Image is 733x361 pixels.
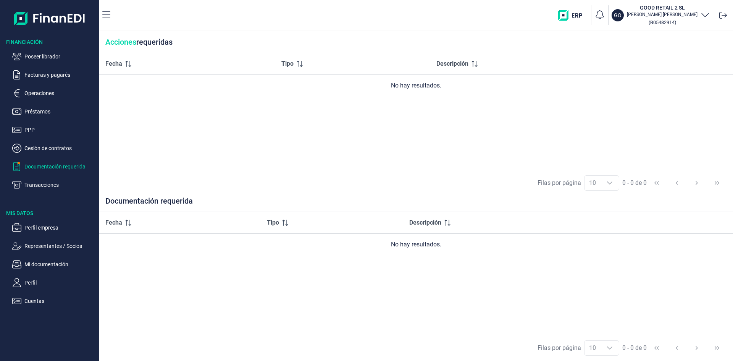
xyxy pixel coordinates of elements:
span: Tipo [267,218,279,227]
p: Perfil empresa [24,223,96,232]
p: Representantes / Socios [24,241,96,251]
button: Transacciones [12,180,96,189]
p: Préstamos [24,107,96,116]
button: Last Page [708,174,726,192]
span: 0 - 0 de 0 [622,180,647,186]
h3: GOOD RETAIL 2 SL [627,4,697,11]
span: Fecha [105,218,122,227]
button: GOGOOD RETAIL 2 SL[PERSON_NAME] [PERSON_NAME](B05482914) [612,4,710,27]
span: Tipo [281,59,294,68]
p: Perfil [24,278,96,287]
span: Acciones [105,37,136,47]
p: Mi documentación [24,260,96,269]
div: Documentación requerida [99,196,733,212]
p: Cuentas [24,296,96,306]
span: Descripción [409,218,441,227]
div: No hay resultados. [105,240,727,249]
img: erp [558,10,588,21]
button: Cesión de contratos [12,144,96,153]
div: requeridas [99,31,733,53]
button: Next Page [688,339,706,357]
button: Facturas y pagarés [12,70,96,79]
button: Documentación requerida [12,162,96,171]
p: Operaciones [24,89,96,98]
p: GO [614,11,622,19]
button: First Page [647,339,666,357]
button: Last Page [708,339,726,357]
div: Choose [601,176,619,190]
div: No hay resultados. [105,81,727,90]
small: Copiar cif [649,19,676,25]
p: Documentación requerida [24,162,96,171]
span: Fecha [105,59,122,68]
div: Filas por página [538,178,581,188]
button: PPP [12,125,96,134]
button: Cuentas [12,296,96,306]
p: Poseer librador [24,52,96,61]
img: Logo de aplicación [14,6,86,31]
button: Previous Page [668,339,686,357]
button: Previous Page [668,174,686,192]
p: Cesión de contratos [24,144,96,153]
p: PPP [24,125,96,134]
button: First Page [647,174,666,192]
button: Operaciones [12,89,96,98]
div: Filas por página [538,343,581,353]
button: Préstamos [12,107,96,116]
span: Descripción [436,59,468,68]
button: Mi documentación [12,260,96,269]
button: Perfil [12,278,96,287]
button: Poseer librador [12,52,96,61]
p: Transacciones [24,180,96,189]
button: Next Page [688,174,706,192]
p: [PERSON_NAME] [PERSON_NAME] [627,11,697,18]
button: Perfil empresa [12,223,96,232]
button: Representantes / Socios [12,241,96,251]
p: Facturas y pagarés [24,70,96,79]
span: 0 - 0 de 0 [622,345,647,351]
div: Choose [601,341,619,355]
